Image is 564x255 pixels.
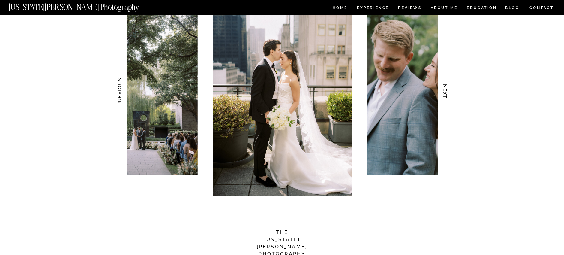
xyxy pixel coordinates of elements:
a: Experience [357,6,388,11]
a: REVIEWS [398,6,421,11]
a: EDUCATION [466,6,498,11]
h3: NEXT [442,73,448,111]
a: BLOG [505,6,520,11]
a: [US_STATE][PERSON_NAME] Photography [9,3,159,8]
a: CONTACT [529,5,554,11]
a: HOME [331,6,349,11]
a: ABOUT ME [430,6,458,11]
h3: PREVIOUS [116,73,123,111]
